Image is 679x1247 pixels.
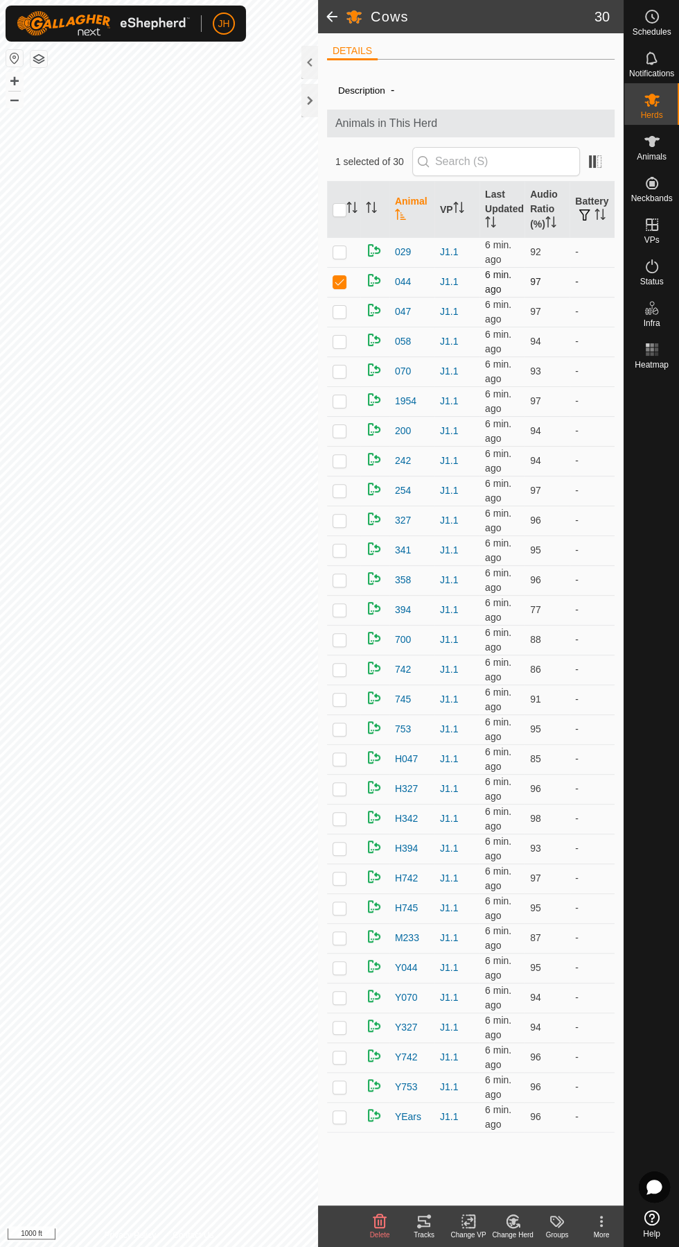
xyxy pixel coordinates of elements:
[530,813,541,824] span: 98
[395,424,411,438] span: 200
[530,992,541,1003] span: 94
[637,153,667,161] span: Animals
[366,958,382,974] img: returning on
[440,634,458,645] a: J1.1
[395,1080,418,1094] span: Y753
[570,863,615,893] td: -
[395,513,411,528] span: 327
[371,8,594,25] h2: Cows
[570,804,615,834] td: -
[440,1081,458,1092] a: J1.1
[366,570,382,587] img: returning on
[530,574,541,585] span: 96
[643,319,660,327] span: Infra
[570,535,615,565] td: -
[485,716,511,742] span: Aug 15, 2025, 6:03 AM
[570,1013,615,1042] td: -
[570,476,615,506] td: -
[366,451,382,467] img: returning on
[530,634,541,645] span: 88
[530,902,541,913] span: 95
[440,723,458,734] a: J1.1
[395,782,418,796] span: H327
[395,1110,421,1124] span: YEars
[366,272,382,289] img: returning on
[366,302,382,318] img: returning on
[485,895,511,921] span: Aug 15, 2025, 6:02 AM
[440,753,458,764] a: J1.1
[440,992,458,1003] a: J1.1
[395,211,406,222] p-sorticon: Activate to sort
[366,928,382,945] img: returning on
[440,306,458,317] a: J1.1
[570,923,615,953] td: -
[366,540,382,557] img: returning on
[530,962,541,973] span: 95
[366,898,382,915] img: returning on
[366,510,382,527] img: returning on
[485,537,511,563] span: Aug 15, 2025, 6:02 AM
[366,839,382,855] img: returning on
[485,955,511,981] span: Aug 15, 2025, 6:03 AM
[545,218,556,230] p-sorticon: Activate to sort
[395,364,411,379] span: 070
[530,455,541,466] span: 94
[366,660,382,676] img: returning on
[485,776,511,802] span: Aug 15, 2025, 6:03 AM
[485,1104,511,1130] span: Aug 15, 2025, 6:03 AM
[366,779,382,796] img: returning on
[530,753,541,764] span: 85
[366,361,382,378] img: returning on
[530,872,541,884] span: 97
[535,1230,579,1240] div: Groups
[440,1022,458,1033] a: J1.1
[485,388,511,414] span: Aug 15, 2025, 6:02 AM
[395,722,411,737] span: 753
[366,204,377,215] p-sorticon: Activate to sort
[485,866,511,891] span: Aug 15, 2025, 6:03 AM
[440,336,458,347] a: J1.1
[104,1229,156,1241] a: Privacy Policy
[395,1050,418,1065] span: Y742
[570,416,615,446] td: -
[366,1107,382,1124] img: returning on
[570,834,615,863] td: -
[530,1111,541,1122] span: 96
[440,276,458,287] a: J1.1
[366,1047,382,1064] img: returning on
[395,1020,418,1035] span: Y327
[370,1231,390,1239] span: Delete
[412,147,580,176] input: Search (S)
[446,1230,491,1240] div: Change VP
[485,269,511,295] span: Aug 15, 2025, 6:03 AM
[643,1230,660,1238] span: Help
[594,211,606,222] p-sorticon: Activate to sort
[530,515,541,526] span: 96
[485,597,511,623] span: Aug 15, 2025, 6:03 AM
[385,78,400,101] span: -
[395,483,411,498] span: 254
[485,985,511,1011] span: Aug 15, 2025, 6:02 AM
[570,446,615,476] td: -
[530,395,541,406] span: 97
[366,332,382,348] img: returning on
[530,365,541,377] span: 93
[366,868,382,885] img: returning on
[644,236,659,244] span: VPs
[570,506,615,535] td: -
[485,218,496,230] p-sorticon: Activate to sort
[485,806,511,832] span: Aug 15, 2025, 6:03 AM
[440,783,458,794] a: J1.1
[485,478,511,504] span: Aug 15, 2025, 6:03 AM
[485,359,511,384] span: Aug 15, 2025, 6:03 AM
[530,306,541,317] span: 97
[570,1102,615,1132] td: -
[440,574,458,585] a: J1.1
[485,239,511,265] span: Aug 15, 2025, 6:02 AM
[440,962,458,973] a: J1.1
[440,932,458,943] a: J1.1
[440,843,458,854] a: J1.1
[440,1051,458,1063] a: J1.1
[395,811,418,826] span: H342
[530,604,541,615] span: 77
